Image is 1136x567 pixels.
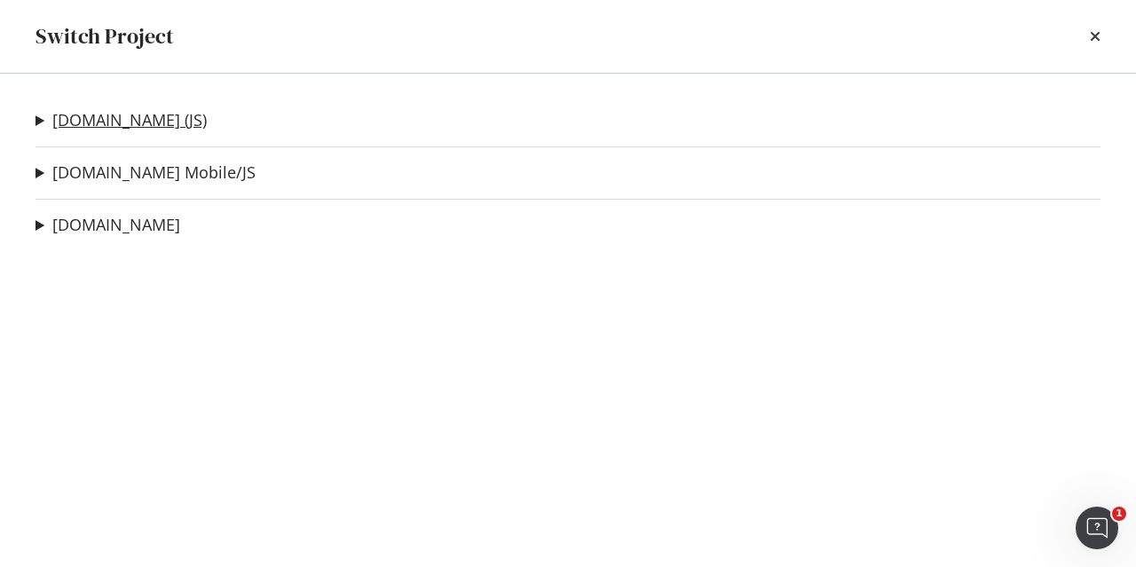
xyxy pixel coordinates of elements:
[1090,21,1100,51] div: times
[52,111,207,130] a: [DOMAIN_NAME] (JS)
[52,163,256,182] a: [DOMAIN_NAME] Mobile/JS
[35,214,180,237] summary: [DOMAIN_NAME]
[52,216,180,234] a: [DOMAIN_NAME]
[1076,507,1118,549] iframe: Intercom live chat
[1112,507,1126,521] span: 1
[35,161,256,185] summary: [DOMAIN_NAME] Mobile/JS
[35,21,174,51] div: Switch Project
[35,109,207,132] summary: [DOMAIN_NAME] (JS)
